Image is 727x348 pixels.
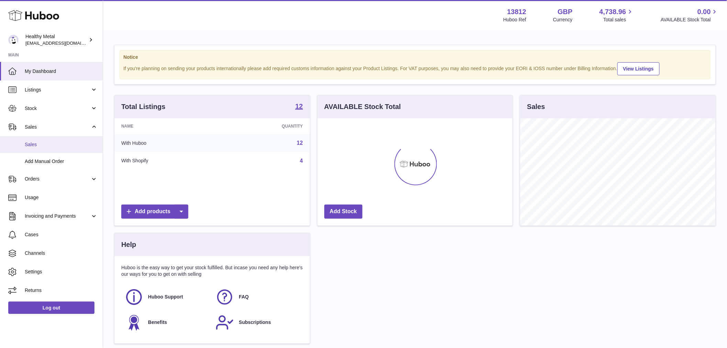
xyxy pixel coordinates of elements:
[661,7,719,23] a: 0.00 AVAILABLE Stock Total
[25,194,98,201] span: Usage
[324,205,362,219] a: Add Stock
[239,294,249,300] span: FAQ
[239,319,271,326] span: Subscriptions
[617,62,660,75] a: View Listings
[507,7,526,17] strong: 13812
[220,118,310,134] th: Quantity
[125,313,209,332] a: Benefits
[553,17,573,23] div: Currency
[148,319,167,326] span: Benefits
[215,313,299,332] a: Subscriptions
[25,158,98,165] span: Add Manual Order
[114,134,220,152] td: With Huboo
[25,68,98,75] span: My Dashboard
[25,141,98,148] span: Sales
[121,102,166,111] h3: Total Listings
[25,124,90,130] span: Sales
[295,103,303,110] strong: 12
[324,102,401,111] h3: AVAILABLE Stock Total
[148,294,183,300] span: Huboo Support
[121,240,136,249] h3: Help
[697,7,711,17] span: 0.00
[600,7,626,17] span: 4,738.96
[300,158,303,164] a: 4
[125,288,209,306] a: Huboo Support
[25,40,101,46] span: [EMAIL_ADDRESS][DOMAIN_NAME]
[123,61,707,75] div: If you're planning on sending your products internationally please add required customs informati...
[661,17,719,23] span: AVAILABLE Stock Total
[215,288,299,306] a: FAQ
[558,7,572,17] strong: GBP
[600,7,634,23] a: 4,738.96 Total sales
[603,17,634,23] span: Total sales
[25,231,98,238] span: Cases
[297,140,303,146] a: 12
[25,105,90,112] span: Stock
[527,102,545,111] h3: Sales
[295,103,303,111] a: 12
[25,250,98,257] span: Channels
[25,269,98,275] span: Settings
[25,33,87,46] div: Healthy Metal
[8,35,19,45] img: internalAdmin-13812@internal.huboo.com
[114,118,220,134] th: Name
[114,152,220,170] td: With Shopify
[121,205,188,219] a: Add products
[121,264,303,278] p: Huboo is the easy way to get your stock fulfilled. But incase you need any help here's our ways f...
[503,17,526,23] div: Huboo Ref
[25,287,98,294] span: Returns
[8,302,94,314] a: Log out
[25,87,90,93] span: Listings
[25,213,90,219] span: Invoicing and Payments
[123,54,707,61] strong: Notice
[25,176,90,182] span: Orders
